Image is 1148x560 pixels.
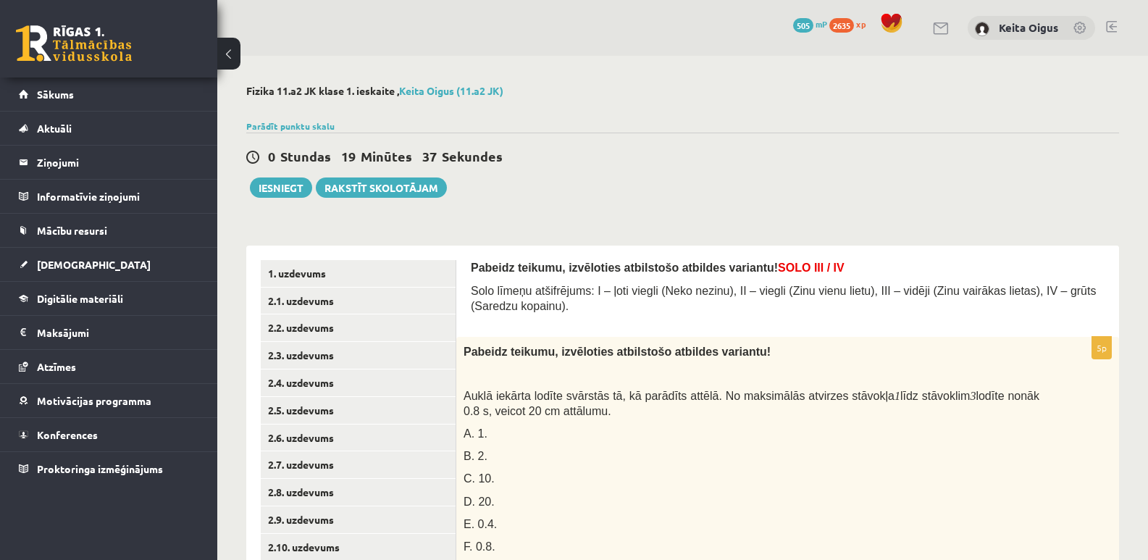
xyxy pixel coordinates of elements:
: 1 [894,390,900,402]
span: Pabeidz teikumu, izvēloties atbilstošo atbildes variantu! [471,262,845,274]
a: [DEMOGRAPHIC_DATA] [19,248,199,281]
span: E. 0.4. [464,518,497,530]
span: Konferences [37,428,98,441]
a: 2.4. uzdevums [261,369,456,396]
a: Proktoringa izmēģinājums [19,452,199,485]
a: Maksājumi [19,316,199,349]
a: Atzīmes [19,350,199,383]
span: līdz stāvoklim [900,390,970,402]
a: 2.1. uzdevums [261,288,456,314]
span: [DEMOGRAPHIC_DATA] [37,258,151,271]
a: Sākums [19,78,199,111]
span: . No maksimālās atvirzes stāvokļa [718,390,894,402]
span: mP [816,18,827,30]
img: Keita Oigus [975,22,989,36]
span: 37 [422,148,437,164]
a: 2.2. uzdevums [261,314,456,341]
span: C. 10. [464,472,495,485]
a: 1. uzdevums [261,260,456,287]
span: F. 0.8. [464,540,495,553]
a: Informatīvie ziņojumi [19,180,199,213]
span: Digitālie materiāli [37,292,123,305]
button: Iesniegt [250,177,312,198]
span: D. 20. [464,496,495,508]
a: Keita Oigus [999,20,1058,35]
a: 2635 xp [829,18,873,30]
span: Atzīmes [37,360,76,373]
a: 2.8. uzdevums [261,479,456,506]
span: SOLO III / IV [778,262,845,274]
span: A. 1. [464,427,487,440]
legend: Informatīvie ziņojumi [37,180,199,213]
span: Aktuāli [37,122,72,135]
span: Sākums [37,88,74,101]
span: Stundas [280,148,331,164]
a: Motivācijas programma [19,384,199,417]
legend: Ziņojumi [37,146,199,179]
span: 505 [793,18,813,33]
span: 19 [341,148,356,164]
a: 2.6. uzdevums [261,425,456,451]
a: Aktuāli [19,112,199,145]
a: Mācību resursi [19,214,199,247]
span: 0 [268,148,275,164]
a: 2.3. uzdevums [261,342,456,369]
a: Parādīt punktu skalu [246,120,335,132]
span: Solo līmeņu atšifrējums: I – ļoti viegli (Neko nezinu), II – viegli (Zinu vienu lietu), III – vid... [471,285,1096,312]
span: Pabeidz teikumu, izvēloties atbilstošo atbildes variantu! [464,346,771,358]
a: Rakstīt skolotājam [316,177,447,198]
span: Proktoringa izmēģinājums [37,462,163,475]
a: 2.7. uzdevums [261,451,456,478]
a: 2.5. uzdevums [261,397,456,424]
a: Rīgas 1. Tālmācības vidusskola [16,25,132,62]
h2: Fizika 11.a2 JK klase 1. ieskaite , [246,85,1119,97]
span: 2635 [829,18,854,33]
: 3 [970,390,976,402]
span: xp [856,18,866,30]
a: 505 mP [793,18,827,30]
span: lodīte nonāk 0.8 s, veicot 20 cm attālumu. [464,390,1039,417]
span: Motivācijas programma [37,394,151,407]
span: Sekundes [442,148,503,164]
p: 5p [1092,336,1112,359]
a: Ziņojumi [19,146,199,179]
legend: Maksājumi [37,316,199,349]
span: B. 2. [464,450,487,462]
a: Konferences [19,418,199,451]
span: Auklā iekārta lodīte svārstās tā, kā parādīts attēlā [464,390,718,402]
a: Digitālie materiāli [19,282,199,315]
a: 2.9. uzdevums [261,506,456,533]
span: Mācību resursi [37,224,107,237]
a: Keita Oigus (11.a2 JK) [399,84,503,97]
span: Minūtes [361,148,412,164]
